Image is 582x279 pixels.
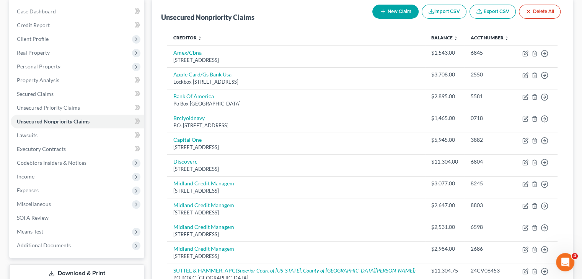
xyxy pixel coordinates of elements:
div: $11,304.00 [431,158,458,165]
a: SOFA Review [11,211,144,225]
span: Credit Report [17,22,50,28]
div: $1,543.00 [431,49,458,57]
div: $5,945.00 [431,136,458,144]
span: Personal Property [17,63,60,70]
i: unfold_more [197,36,202,41]
a: Secured Claims [11,87,144,101]
a: Midland Credit Managem [173,245,234,252]
a: Lawsuits [11,128,144,142]
span: Additional Documents [17,242,71,248]
a: Unsecured Priority Claims [11,101,144,115]
div: [STREET_ADDRESS] [173,209,419,216]
div: 8803 [471,201,510,209]
a: Brclyoldnavy [173,115,205,121]
div: Po Box [GEOGRAPHIC_DATA] [173,100,419,107]
div: 5581 [471,92,510,100]
div: [STREET_ADDRESS] [173,165,419,173]
a: Bank Of America [173,93,214,99]
a: Case Dashboard [11,5,144,18]
i: unfold_more [504,36,509,41]
div: [STREET_ADDRESS] [173,57,419,64]
a: Acct Number unfold_more [471,35,509,41]
button: Delete All [519,5,561,19]
span: Codebtors Insiders & Notices [17,159,86,166]
div: $2,984.00 [431,245,458,253]
span: Case Dashboard [17,8,56,15]
a: Export CSV [470,5,516,19]
div: [STREET_ADDRESS] [173,144,419,151]
span: Real Property [17,49,50,56]
a: Apple Card/Gs Bank Usa [173,71,231,78]
div: 2550 [471,71,510,78]
span: Secured Claims [17,91,54,97]
div: 2686 [471,245,510,253]
div: 6804 [471,158,510,165]
a: Discoverc [173,158,197,165]
div: 24CV06453 [471,267,510,274]
a: Amex/Cbna [173,49,202,56]
div: 8245 [471,180,510,187]
div: $2,531.00 [431,223,458,231]
span: Expenses [17,187,39,193]
div: $3,077.00 [431,180,458,187]
div: $11,304.75 [431,267,458,274]
span: Unsecured Nonpriority Claims [17,118,90,125]
div: [STREET_ADDRESS] [173,187,419,195]
div: [STREET_ADDRESS] [173,253,419,260]
div: $1,465.00 [431,114,458,122]
span: 4 [572,253,578,259]
span: Unsecured Priority Claims [17,104,80,111]
i: unfold_more [453,36,458,41]
a: Credit Report [11,18,144,32]
div: Unsecured Nonpriority Claims [161,13,254,22]
a: SUTTEL & HAMMER, APC(Superior Court of [US_STATE], County of [GEOGRAPHIC_DATA][PERSON_NAME]) [173,267,416,274]
a: Midland Credit Managem [173,224,234,230]
span: Means Test [17,228,43,235]
div: Lockbox [STREET_ADDRESS] [173,78,419,86]
span: Miscellaneous [17,201,51,207]
a: Unsecured Nonpriority Claims [11,115,144,128]
a: Midland Credit Managem [173,202,234,208]
div: [STREET_ADDRESS] [173,231,419,238]
a: Property Analysis [11,73,144,87]
div: 6598 [471,223,510,231]
span: Executory Contracts [17,146,66,152]
div: 6845 [471,49,510,57]
span: Property Analysis [17,77,59,83]
div: $3,708.00 [431,71,458,78]
span: Client Profile [17,36,49,42]
a: Midland Credit Managem [173,180,234,187]
button: New Claim [372,5,419,19]
div: P.O. [STREET_ADDRESS] [173,122,419,129]
iframe: Intercom live chat [556,253,574,271]
a: Balance unfold_more [431,35,458,41]
span: Income [17,173,34,180]
a: Capital One [173,136,202,143]
a: Creditor unfold_more [173,35,202,41]
span: SOFA Review [17,214,49,221]
div: $2,647.00 [431,201,458,209]
div: 0718 [471,114,510,122]
div: $2,895.00 [431,92,458,100]
div: 3882 [471,136,510,144]
span: Lawsuits [17,132,37,138]
i: (Superior Court of [US_STATE], County of [GEOGRAPHIC_DATA][PERSON_NAME]) [236,267,416,274]
a: Executory Contracts [11,142,144,156]
button: Import CSV [422,5,466,19]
